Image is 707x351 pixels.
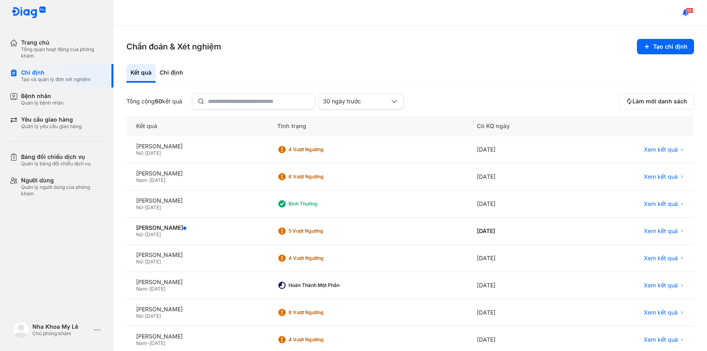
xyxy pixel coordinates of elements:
[21,69,91,76] div: Chỉ định
[467,190,573,218] div: [DATE]
[288,336,353,343] div: 4 Vượt ngưỡng
[136,259,143,265] span: Nữ
[644,336,678,343] span: Xem kết quả
[323,98,389,105] div: 30 ngày trước
[21,76,91,83] div: Tạo và quản lý đơn xét nghiệm
[21,100,64,106] div: Quản lý bệnh nhân
[21,177,104,184] div: Người dùng
[150,340,165,346] span: [DATE]
[288,173,353,180] div: 6 Vượt ngưỡng
[467,299,573,326] div: [DATE]
[637,39,694,54] button: Tạo chỉ định
[136,333,258,340] div: [PERSON_NAME]
[143,150,145,156] span: -
[145,204,161,210] span: [DATE]
[136,286,147,292] span: Nam
[156,64,187,83] div: Chỉ định
[136,278,258,286] div: [PERSON_NAME]
[145,231,161,238] span: [DATE]
[136,170,258,177] div: [PERSON_NAME]
[136,340,147,346] span: Nam
[467,272,573,299] div: [DATE]
[467,116,573,136] div: Có KQ ngày
[288,146,353,153] div: 4 Vượt ngưỡng
[143,204,145,210] span: -
[145,313,161,319] span: [DATE]
[644,227,678,235] span: Xem kết quả
[136,251,258,259] div: [PERSON_NAME]
[126,41,221,52] h3: Chẩn đoán & Xét nghiệm
[147,177,150,183] span: -
[632,98,687,105] span: Làm mới danh sách
[126,116,267,136] div: Kết quả
[21,116,81,123] div: Yêu cầu giao hàng
[467,163,573,190] div: [DATE]
[644,173,678,180] span: Xem kết quả
[155,98,162,105] span: 60
[136,306,258,313] div: [PERSON_NAME]
[686,8,693,13] span: 95
[467,136,573,163] div: [DATE]
[21,184,104,197] div: Quản lý người dùng của phòng khám
[126,64,156,83] div: Kết quả
[21,153,91,161] div: Bảng đối chiếu dịch vụ
[11,6,46,19] img: logo
[150,177,165,183] span: [DATE]
[21,123,81,130] div: Quản lý yêu cầu giao hàng
[145,259,161,265] span: [DATE]
[136,177,147,183] span: Nam
[136,150,143,156] span: Nữ
[288,228,353,234] div: 5 Vượt ngưỡng
[136,224,258,231] div: [PERSON_NAME]
[147,340,150,346] span: -
[136,231,143,238] span: Nữ
[467,218,573,245] div: [DATE]
[143,313,145,319] span: -
[126,98,182,105] div: Tổng cộng kết quả
[32,323,91,330] div: Nha Khoa My Lê
[136,197,258,204] div: [PERSON_NAME]
[143,259,145,265] span: -
[644,146,678,153] span: Xem kết quả
[21,39,104,46] div: Trang chủ
[136,204,143,210] span: Nữ
[136,143,258,150] div: [PERSON_NAME]
[619,93,694,109] button: Làm mới danh sách
[644,200,678,208] span: Xem kết quả
[147,286,150,292] span: -
[143,231,145,238] span: -
[644,309,678,316] span: Xem kết quả
[136,313,143,319] span: Nữ
[13,322,29,338] img: logo
[21,46,104,59] div: Tổng quan hoạt động của phòng khám
[145,150,161,156] span: [DATE]
[288,201,353,207] div: Bình thường
[644,255,678,262] span: Xem kết quả
[150,286,165,292] span: [DATE]
[288,309,353,316] div: 8 Vượt ngưỡng
[32,330,91,337] div: Chủ phòng khám
[288,255,353,261] div: 4 Vượt ngưỡng
[21,92,64,100] div: Bệnh nhân
[267,116,467,136] div: Tình trạng
[288,282,353,289] div: Hoàn thành một phần
[21,161,91,167] div: Quản lý bảng đối chiếu dịch vụ
[644,282,678,289] span: Xem kết quả
[467,245,573,272] div: [DATE]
